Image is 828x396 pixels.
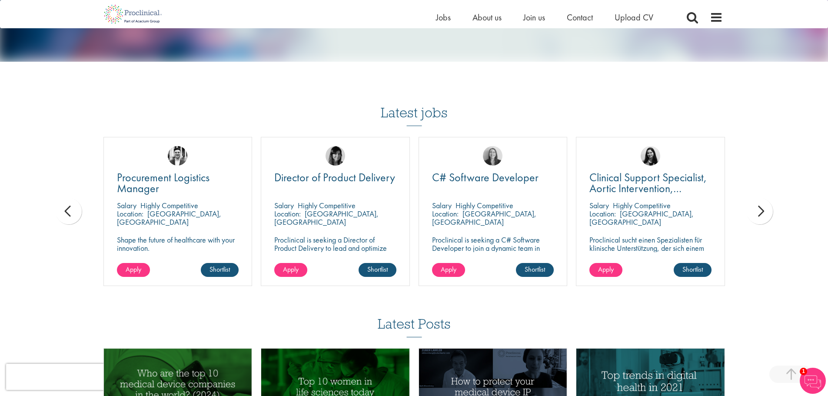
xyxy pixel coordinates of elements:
[274,209,379,227] p: [GEOGRAPHIC_DATA], [GEOGRAPHIC_DATA]
[800,368,807,375] span: 1
[441,265,456,274] span: Apply
[456,200,513,210] p: Highly Competitive
[483,146,502,166] img: Mia Kellerman
[201,263,239,277] a: Shortlist
[117,263,150,277] a: Apply
[589,236,712,277] p: Proclinical sucht einen Spezialisten für klinische Unterstützung, der sich einem dynamischen Team...
[432,172,554,183] a: C# Software Developer
[589,200,609,210] span: Salary
[117,172,239,194] a: Procurement Logistics Manager
[298,200,356,210] p: Highly Competitive
[6,364,117,390] iframe: reCAPTCHA
[140,200,198,210] p: Highly Competitive
[274,200,294,210] span: Salary
[613,200,671,210] p: Highly Competitive
[589,263,622,277] a: Apply
[274,170,395,185] span: Director of Product Delivery
[432,209,459,219] span: Location:
[432,263,465,277] a: Apply
[378,316,451,337] h3: Latest Posts
[432,170,539,185] span: C# Software Developer
[117,209,143,219] span: Location:
[381,83,448,126] h3: Latest jobs
[168,146,187,166] img: Edward Little
[126,265,141,274] span: Apply
[436,12,451,23] a: Jobs
[598,265,614,274] span: Apply
[432,200,452,210] span: Salary
[674,263,712,277] a: Shortlist
[472,12,502,23] a: About us
[359,263,396,277] a: Shortlist
[516,263,554,277] a: Shortlist
[326,146,345,166] img: Tesnim Chagklil
[117,170,209,196] span: Procurement Logistics Manager
[274,236,396,269] p: Proclinical is seeking a Director of Product Delivery to lead and optimize product delivery pract...
[283,265,299,274] span: Apply
[117,236,239,252] p: Shape the future of healthcare with your innovation.
[56,198,82,224] div: prev
[615,12,653,23] a: Upload CV
[274,172,396,183] a: Director of Product Delivery
[117,200,136,210] span: Salary
[747,198,773,224] div: next
[117,209,221,227] p: [GEOGRAPHIC_DATA], [GEOGRAPHIC_DATA]
[641,146,660,166] img: Indre Stankeviciute
[589,209,694,227] p: [GEOGRAPHIC_DATA], [GEOGRAPHIC_DATA]
[432,209,536,227] p: [GEOGRAPHIC_DATA], [GEOGRAPHIC_DATA]
[567,12,593,23] a: Contact
[589,172,712,194] a: Clinical Support Specialist, Aortic Intervention, Vascular
[800,368,826,394] img: Chatbot
[432,236,554,269] p: Proclinical is seeking a C# Software Developer to join a dynamic team in [GEOGRAPHIC_DATA], [GEOG...
[589,209,616,219] span: Location:
[274,209,301,219] span: Location:
[274,263,307,277] a: Apply
[589,170,707,206] span: Clinical Support Specialist, Aortic Intervention, Vascular
[523,12,545,23] a: Join us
